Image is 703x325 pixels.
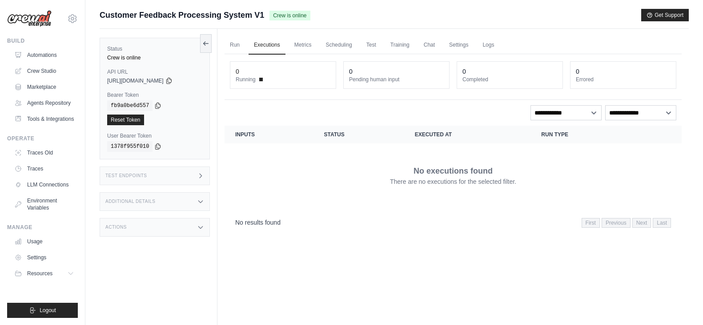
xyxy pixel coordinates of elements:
[462,76,557,83] dt: Completed
[11,146,78,160] a: Traces Old
[107,91,202,99] label: Bearer Token
[320,36,357,55] a: Scheduling
[477,36,499,55] a: Logs
[107,141,153,152] code: 1378f955f010
[11,64,78,78] a: Crew Studio
[107,77,164,84] span: [URL][DOMAIN_NAME]
[11,48,78,62] a: Automations
[107,45,202,52] label: Status
[7,224,78,231] div: Manage
[444,36,474,55] a: Settings
[40,307,56,314] span: Logout
[632,218,651,228] span: Next
[225,211,682,234] nav: Pagination
[462,67,466,76] div: 0
[105,225,127,230] h3: Actions
[225,126,313,143] th: Inputs
[7,37,78,44] div: Build
[582,218,600,228] span: First
[107,115,144,125] a: Reset Token
[576,76,671,83] dt: Errored
[641,9,689,21] button: Get Support
[313,126,404,143] th: Status
[7,135,78,142] div: Operate
[11,234,78,249] a: Usage
[269,11,310,20] span: Crew is online
[27,270,52,277] span: Resources
[349,67,353,76] div: 0
[582,218,671,228] nav: Pagination
[11,266,78,281] button: Resources
[11,178,78,192] a: LLM Connections
[107,132,202,139] label: User Bearer Token
[11,80,78,94] a: Marketplace
[105,199,155,204] h3: Additional Details
[576,67,579,76] div: 0
[404,126,531,143] th: Executed at
[7,303,78,318] button: Logout
[11,162,78,176] a: Traces
[236,76,256,83] span: Running
[659,282,703,325] iframe: Chat Widget
[107,68,202,75] label: API URL
[530,126,635,143] th: Run Type
[11,194,78,215] a: Environment Variables
[289,36,317,55] a: Metrics
[11,96,78,110] a: Agents Repository
[349,76,444,83] dt: Pending human input
[11,250,78,265] a: Settings
[653,218,671,228] span: Last
[225,36,245,55] a: Run
[390,177,516,186] p: There are no executions for the selected filter.
[236,67,239,76] div: 0
[105,173,147,178] h3: Test Endpoints
[107,54,202,61] div: Crew is online
[414,165,493,177] p: No executions found
[107,100,153,111] code: fb9a0be6d557
[11,112,78,126] a: Tools & Integrations
[249,36,285,55] a: Executions
[235,218,281,227] p: No results found
[100,9,264,21] span: Customer Feedback Processing System V1
[225,126,682,234] section: Crew executions table
[7,10,52,27] img: Logo
[418,36,440,55] a: Chat
[385,36,415,55] a: Training
[361,36,382,55] a: Test
[602,218,631,228] span: Previous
